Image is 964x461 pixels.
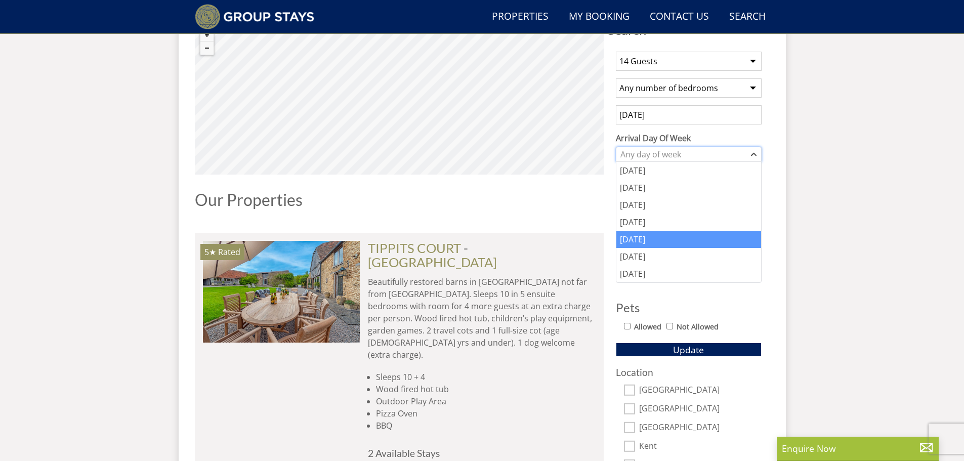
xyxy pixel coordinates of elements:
[639,404,762,415] label: [GEOGRAPHIC_DATA]
[368,255,497,270] a: [GEOGRAPHIC_DATA]
[195,191,604,208] h1: Our Properties
[488,6,553,28] a: Properties
[368,240,461,256] a: TIPPITS COURT
[634,321,661,332] label: Allowed
[376,371,596,383] li: Sleeps 10 + 4
[218,246,240,258] span: Rated
[616,248,761,265] div: [DATE]
[376,395,596,407] li: Outdoor Play Area
[646,6,713,28] a: Contact Us
[368,240,497,270] span: -
[204,246,216,258] span: TIPPITS COURT has a 5 star rating under the Quality in Tourism Scheme
[639,385,762,396] label: [GEOGRAPHIC_DATA]
[616,367,762,378] h3: Location
[368,448,596,458] h4: 2 Available Stays
[368,276,596,361] p: Beautifully restored barns in [GEOGRAPHIC_DATA] not far from [GEOGRAPHIC_DATA]. Sleeps 10 in 5 en...
[618,149,749,160] div: Any day of week
[200,41,214,55] button: Zoom out
[616,265,761,282] div: [DATE]
[782,442,934,455] p: Enquire Now
[203,241,360,342] img: tippits-court-somerset-sleeps-12-garden.original.jpg
[677,321,719,332] label: Not Allowed
[616,214,761,231] div: [DATE]
[616,231,761,248] div: [DATE]
[616,147,762,162] div: Combobox
[616,343,762,357] button: Update
[616,196,761,214] div: [DATE]
[203,241,360,342] a: 5★ Rated
[195,23,604,175] canvas: Map
[200,28,214,41] button: Zoom in
[616,132,762,144] label: Arrival Day Of Week
[616,162,761,179] div: [DATE]
[673,344,704,356] span: Update
[616,301,762,314] h3: Pets
[616,179,761,196] div: [DATE]
[195,4,315,29] img: Group Stays
[376,407,596,420] li: Pizza Oven
[376,383,596,395] li: Wood fired hot tub
[376,420,596,432] li: BBQ
[639,423,762,434] label: [GEOGRAPHIC_DATA]
[565,6,634,28] a: My Booking
[616,105,762,124] input: Arrival Date
[725,6,770,28] a: Search
[608,23,770,37] span: Search
[639,441,762,452] label: Kent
